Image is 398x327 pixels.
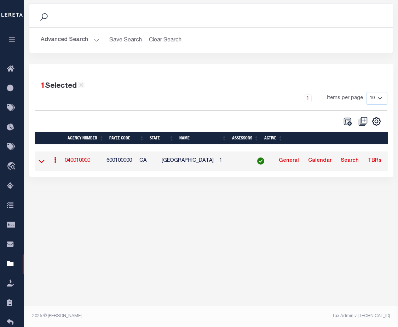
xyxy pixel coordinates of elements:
a: TBRs [365,155,385,167]
th: Name: activate to sort column ascending [177,132,229,144]
th: Payee Code: activate to sort column ascending [106,132,147,144]
img: check-icon-green.svg [257,157,264,165]
button: Clear Search [146,33,185,47]
a: 040010000 [65,158,90,163]
a: General [276,155,302,167]
button: Advanced Search [41,33,99,47]
td: 600100000 [104,151,137,171]
span: 1 [41,82,45,90]
th: Agency Number: activate to sort column ascending [65,132,106,144]
th: State: activate to sort column ascending [147,132,177,144]
th: Assessors: activate to sort column ascending [229,132,261,144]
td: 1 [217,151,249,171]
td: CA [137,151,159,171]
a: Calendar [305,155,335,167]
a: Search [338,155,362,167]
button: Save Search [105,33,146,47]
div: Selected [41,81,85,92]
th: Active: activate to sort column ascending [261,132,285,144]
i: travel_explore [7,162,18,171]
a: 1 [304,94,312,102]
td: [GEOGRAPHIC_DATA] [159,151,217,171]
span: Items per page [327,94,363,102]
